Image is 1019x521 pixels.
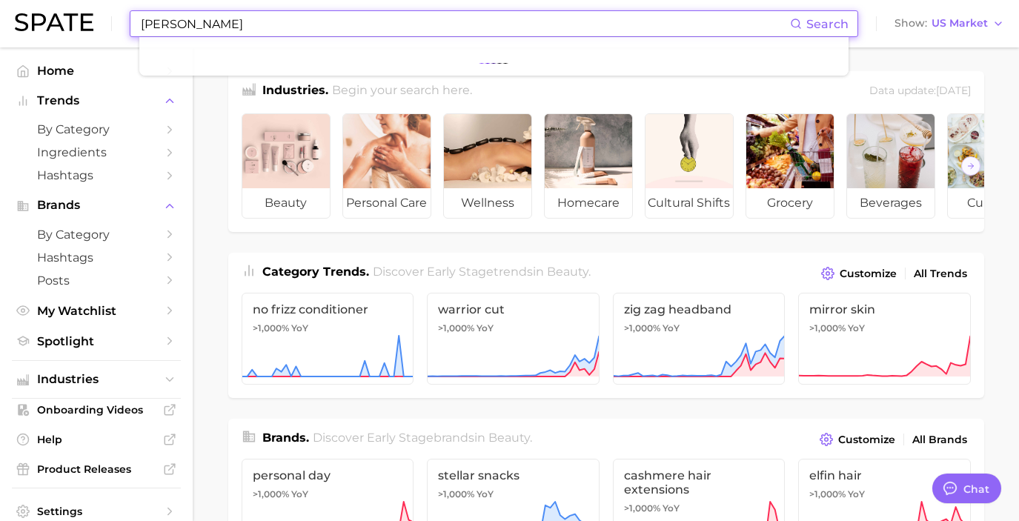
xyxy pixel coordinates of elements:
[809,302,960,316] span: mirror skin
[242,113,331,219] a: beauty
[809,488,846,500] span: >1,000%
[12,399,181,421] a: Onboarding Videos
[37,145,156,159] span: Ingredients
[663,502,680,514] span: YoY
[645,188,733,218] span: cultural shifts
[37,462,156,476] span: Product Releases
[809,322,846,333] span: >1,000%
[746,113,834,219] a: grocery
[444,188,531,218] span: wellness
[262,265,369,279] span: Category Trends .
[894,19,927,27] span: Show
[262,431,309,445] span: Brands .
[12,141,181,164] a: Ingredients
[912,434,967,446] span: All Brands
[12,90,181,112] button: Trends
[909,430,971,450] a: All Brands
[961,156,980,176] button: Scroll Right
[848,322,865,334] span: YoY
[12,428,181,451] a: Help
[12,118,181,141] a: by Category
[12,59,181,82] a: Home
[806,17,849,31] span: Search
[373,265,591,279] span: Discover Early Stage trends in .
[37,273,156,288] span: Posts
[477,322,494,334] span: YoY
[848,488,865,500] span: YoY
[313,431,532,445] span: Discover Early Stage brands in .
[242,188,330,218] span: beauty
[37,373,156,386] span: Industries
[37,433,156,446] span: Help
[840,268,897,280] span: Customize
[438,322,474,333] span: >1,000%
[624,468,774,497] span: cashmere hair extensions
[343,188,431,218] span: personal care
[12,194,181,216] button: Brands
[262,82,328,102] h1: Industries.
[37,250,156,265] span: Hashtags
[37,505,156,518] span: Settings
[817,263,900,284] button: Customize
[12,246,181,269] a: Hashtags
[139,11,790,36] input: Search here for a brand, industry, or ingredient
[914,268,967,280] span: All Trends
[438,468,588,482] span: stellar snacks
[37,304,156,318] span: My Watchlist
[847,188,935,218] span: beverages
[613,293,786,385] a: zig zag headband>1,000% YoY
[291,322,308,334] span: YoY
[544,113,633,219] a: homecare
[37,122,156,136] span: by Category
[12,368,181,391] button: Industries
[37,199,156,212] span: Brands
[624,302,774,316] span: zig zag headband
[12,164,181,187] a: Hashtags
[798,293,971,385] a: mirror skin>1,000% YoY
[332,82,472,102] h2: Begin your search here.
[37,334,156,348] span: Spotlight
[15,13,93,31] img: SPATE
[438,302,588,316] span: warrior cut
[891,14,1008,33] button: ShowUS Market
[253,468,403,482] span: personal day
[12,458,181,480] a: Product Releases
[12,299,181,322] a: My Watchlist
[809,468,960,482] span: elfin hair
[545,188,632,218] span: homecare
[443,113,532,219] a: wellness
[12,269,181,292] a: Posts
[932,19,988,27] span: US Market
[547,265,588,279] span: beauty
[838,434,895,446] span: Customize
[242,293,414,385] a: no frizz conditioner>1,000% YoY
[645,113,734,219] a: cultural shifts
[624,322,660,333] span: >1,000%
[869,82,971,102] div: Data update: [DATE]
[477,488,494,500] span: YoY
[291,488,308,500] span: YoY
[253,322,289,333] span: >1,000%
[816,429,898,450] button: Customize
[488,431,530,445] span: beauty
[624,502,660,514] span: >1,000%
[37,228,156,242] span: by Category
[37,403,156,417] span: Onboarding Videos
[253,488,289,500] span: >1,000%
[12,330,181,353] a: Spotlight
[37,168,156,182] span: Hashtags
[746,188,834,218] span: grocery
[12,223,181,246] a: by Category
[663,322,680,334] span: YoY
[910,264,971,284] a: All Trends
[846,113,935,219] a: beverages
[37,64,156,78] span: Home
[37,94,156,107] span: Trends
[253,302,403,316] span: no frizz conditioner
[427,293,600,385] a: warrior cut>1,000% YoY
[342,113,431,219] a: personal care
[438,488,474,500] span: >1,000%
